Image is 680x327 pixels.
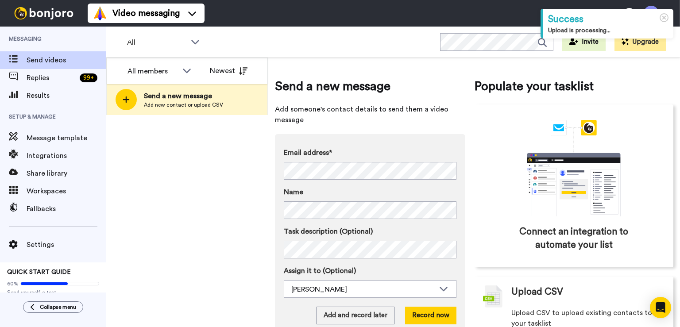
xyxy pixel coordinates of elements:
label: Assign it to (Optional) [284,265,456,276]
span: Upload CSV [511,285,563,299]
button: Collapse menu [23,301,83,313]
span: Replies [27,73,76,83]
span: Send a new message [275,77,465,95]
img: csv-grey.png [483,285,502,308]
span: Add someone's contact details to send them a video message [275,104,465,125]
div: Success [548,12,668,26]
span: 60% [7,280,19,287]
span: Add new contact or upload CSV [144,101,223,108]
div: Upload is processing... [548,26,668,35]
span: QUICK START GUIDE [7,269,71,275]
span: Message template [27,133,106,143]
button: Upgrade [614,33,666,51]
span: Connect an integration to automate your list [512,225,636,252]
span: Send videos [27,55,106,65]
span: Populate your tasklist [474,77,673,95]
div: animation [507,120,640,216]
span: Name [284,187,303,197]
label: Task description (Optional) [284,226,456,237]
span: Video messaging [112,7,180,19]
span: All [127,37,186,48]
div: [PERSON_NAME] [291,284,435,295]
span: Workspaces [27,186,106,196]
span: Send yourself a test [7,289,99,296]
button: Record now [405,307,456,324]
span: Integrations [27,150,106,161]
img: vm-color.svg [93,6,107,20]
img: bj-logo-header-white.svg [11,7,77,19]
label: Email address* [284,147,456,158]
button: Invite [562,33,606,51]
div: All members [127,66,178,77]
div: Open Intercom Messenger [650,297,671,318]
span: Results [27,90,106,101]
button: Add and record later [317,307,394,324]
span: Collapse menu [40,304,76,311]
span: Share library [27,168,106,179]
span: Send a new message [144,91,223,101]
button: Newest [203,62,254,80]
span: Fallbacks [27,204,106,214]
div: 99 + [80,73,97,82]
span: Settings [27,239,106,250]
